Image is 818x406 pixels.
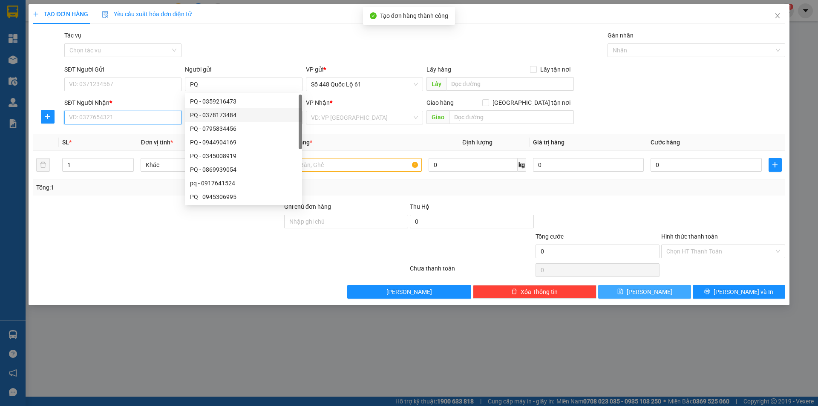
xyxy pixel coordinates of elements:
[284,215,408,228] input: Ghi chú đơn hàng
[185,65,302,74] div: Người gửi
[693,285,785,299] button: printer[PERSON_NAME] và In
[769,158,782,172] button: plus
[426,110,449,124] span: Giao
[41,113,54,120] span: plus
[102,11,192,17] span: Yêu cầu xuất hóa đơn điện tử
[102,11,109,18] img: icon
[306,65,423,74] div: VP gửi
[33,11,39,17] span: plus
[536,233,564,240] span: Tổng cước
[462,139,493,146] span: Định lượng
[769,161,781,168] span: plus
[426,99,454,106] span: Giao hàng
[33,11,88,17] span: TẠO ĐƠN HÀNG
[511,288,517,295] span: delete
[661,233,718,240] label: Hình thức thanh toán
[190,97,297,106] div: PQ - 0359216473
[64,65,181,74] div: SĐT Người Gửi
[190,165,297,174] div: PQ - 0869939054
[185,135,302,149] div: PQ - 0944904169
[190,192,297,202] div: PQ - 0945306995
[36,183,316,192] div: Tổng: 1
[185,149,302,163] div: PQ - 0345008919
[190,151,297,161] div: PQ - 0345008919
[449,110,574,124] input: Dọc đường
[185,122,302,135] div: PQ - 0795834456
[651,139,680,146] span: Cước hàng
[533,139,565,146] span: Giá trị hàng
[185,190,302,204] div: PQ - 0945306995
[185,95,302,108] div: PQ - 0359216473
[146,158,273,171] span: Khác
[380,12,448,19] span: Tạo đơn hàng thành công
[537,65,574,74] span: Lấy tận nơi
[185,108,302,122] div: PQ - 0378173484
[409,264,535,279] div: Chưa thanh toán
[410,203,429,210] span: Thu Hộ
[766,4,789,28] button: Close
[62,139,69,146] span: SL
[190,179,297,188] div: pq - 0917641524
[617,288,623,295] span: save
[426,66,451,73] span: Lấy hàng
[185,163,302,176] div: PQ - 0869939054
[64,32,81,39] label: Tác vụ
[311,78,418,91] span: Số 448 Quốc Lộ 61
[521,287,558,297] span: Xóa Thông tin
[518,158,526,172] span: kg
[598,285,691,299] button: save[PERSON_NAME]
[190,138,297,147] div: PQ - 0944904169
[627,287,672,297] span: [PERSON_NAME]
[533,158,644,172] input: 0
[446,77,574,91] input: Dọc đường
[284,203,331,210] label: Ghi chú đơn hàng
[386,287,432,297] span: [PERSON_NAME]
[714,287,773,297] span: [PERSON_NAME] và In
[285,158,422,172] input: VD: Bàn, Ghế
[426,77,446,91] span: Lấy
[306,99,330,106] span: VP Nhận
[704,288,710,295] span: printer
[473,285,597,299] button: deleteXóa Thông tin
[190,124,297,133] div: PQ - 0795834456
[190,110,297,120] div: PQ - 0378173484
[141,139,173,146] span: Đơn vị tính
[489,98,574,107] span: [GEOGRAPHIC_DATA] tận nơi
[36,158,50,172] button: delete
[347,285,471,299] button: [PERSON_NAME]
[370,12,377,19] span: check-circle
[774,12,781,19] span: close
[608,32,634,39] label: Gán nhãn
[64,98,181,107] div: SĐT Người Nhận
[41,110,55,124] button: plus
[185,176,302,190] div: pq - 0917641524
